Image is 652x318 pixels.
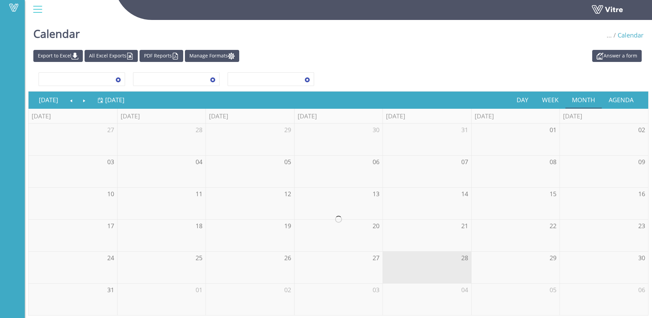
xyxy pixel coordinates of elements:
img: cal_pdf.png [172,53,179,60]
img: cal_download.png [71,53,78,60]
a: PDF Reports [140,50,183,62]
li: Calendar [612,31,643,40]
a: All Excel Exports [85,50,138,62]
a: Month [565,92,602,108]
span: ... [607,31,612,39]
span: select [112,73,124,85]
img: cal_settings.png [228,53,235,60]
th: [DATE] [29,109,117,124]
a: Day [510,92,535,108]
span: select [207,73,219,85]
th: [DATE] [383,109,471,124]
span: [DATE] [105,96,124,104]
a: Agenda [602,92,640,108]
img: appointment_white2.png [597,53,604,60]
a: Next [78,92,91,108]
a: Export to Excel [33,50,83,62]
img: cal_excel.png [126,53,133,60]
a: Previous [65,92,78,108]
a: [DATE] [32,92,65,108]
th: [DATE] [294,109,383,124]
th: [DATE] [560,109,648,124]
h1: Calendar [33,17,80,46]
a: Answer a form [592,50,642,62]
a: [DATE] [98,92,124,108]
th: [DATE] [471,109,560,124]
a: Week [535,92,565,108]
th: [DATE] [117,109,206,124]
a: Manage Formats [185,50,239,62]
th: [DATE] [206,109,294,124]
span: select [301,73,313,85]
